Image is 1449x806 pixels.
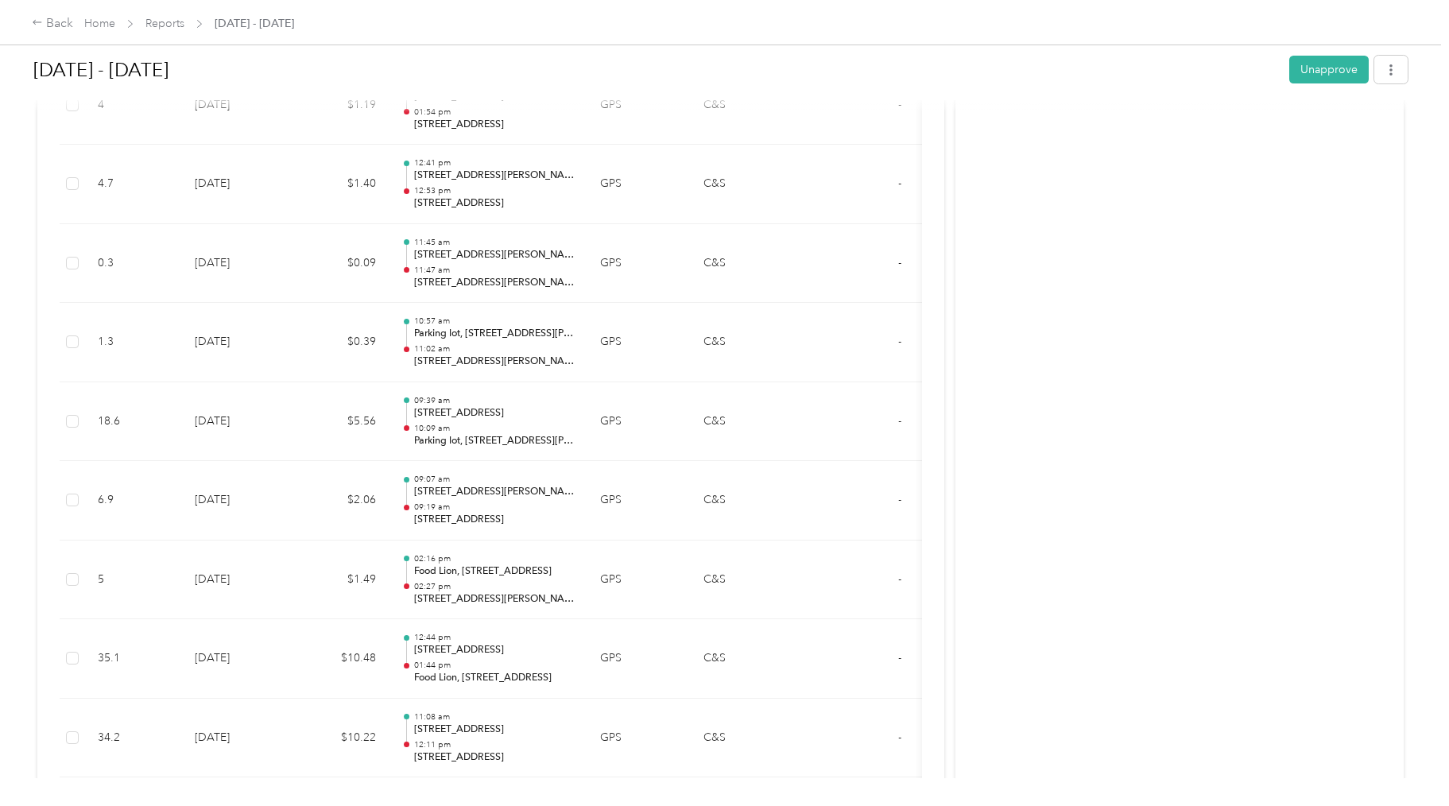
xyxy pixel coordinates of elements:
td: GPS [587,224,691,304]
td: C&S [691,619,810,699]
td: [DATE] [182,541,293,620]
span: [DATE] - [DATE] [215,15,294,32]
td: GPS [587,145,691,224]
p: 12:53 pm [414,185,575,196]
p: [STREET_ADDRESS] [414,406,575,420]
td: C&S [691,541,810,620]
p: 02:16 pm [414,553,575,564]
span: - [898,176,901,190]
span: - [898,335,901,348]
p: [STREET_ADDRESS] [414,118,575,132]
td: 1.3 [85,303,182,382]
span: - [898,256,901,269]
div: Back [32,14,73,33]
p: [STREET_ADDRESS][PERSON_NAME] [414,485,575,499]
span: - [898,414,901,428]
h1: Sep 1 - 30, 2025 [33,51,1278,89]
td: 6.9 [85,461,182,541]
a: Home [84,17,115,30]
p: 10:09 am [414,423,575,434]
p: [STREET_ADDRESS] [414,643,575,657]
td: GPS [587,303,691,382]
td: $10.48 [293,619,389,699]
td: GPS [587,461,691,541]
td: $5.56 [293,382,389,462]
td: [DATE] [182,699,293,778]
p: 09:07 am [414,474,575,485]
td: GPS [587,382,691,462]
td: [DATE] [182,145,293,224]
p: 11:45 am [414,237,575,248]
p: Food Lion, [STREET_ADDRESS] [414,564,575,579]
p: Food Lion, [STREET_ADDRESS] [414,671,575,685]
p: 12:44 pm [414,632,575,643]
td: [DATE] [182,619,293,699]
td: 4.7 [85,145,182,224]
td: GPS [587,699,691,778]
button: Unapprove [1289,56,1369,83]
p: 11:47 am [414,265,575,276]
td: C&S [691,303,810,382]
p: 01:44 pm [414,660,575,671]
p: 11:02 am [414,343,575,355]
iframe: Everlance-gr Chat Button Frame [1360,717,1449,806]
td: [DATE] [182,461,293,541]
p: 12:41 pm [414,157,575,169]
p: 10:57 am [414,316,575,327]
p: [STREET_ADDRESS][PERSON_NAME] [414,169,575,183]
p: [STREET_ADDRESS][PERSON_NAME] [414,276,575,290]
p: [STREET_ADDRESS] [414,513,575,527]
p: Parking lot, [STREET_ADDRESS][PERSON_NAME] [414,434,575,448]
span: - [898,572,901,586]
p: 12:11 pm [414,739,575,750]
td: 5 [85,541,182,620]
p: [STREET_ADDRESS] [414,723,575,737]
td: 0.3 [85,224,182,304]
td: $1.49 [293,541,389,620]
td: [DATE] [182,382,293,462]
td: GPS [587,619,691,699]
td: $0.09 [293,224,389,304]
td: C&S [691,699,810,778]
td: [DATE] [182,303,293,382]
td: $2.06 [293,461,389,541]
td: $1.40 [293,145,389,224]
span: - [898,651,901,665]
td: [DATE] [182,224,293,304]
td: 18.6 [85,382,182,462]
td: $0.39 [293,303,389,382]
a: Reports [145,17,184,30]
p: [STREET_ADDRESS] [414,196,575,211]
p: [STREET_ADDRESS][PERSON_NAME] [414,592,575,606]
span: - [898,730,901,744]
p: 02:27 pm [414,581,575,592]
p: [STREET_ADDRESS][PERSON_NAME] [414,355,575,369]
p: [STREET_ADDRESS][PERSON_NAME] [414,248,575,262]
td: GPS [587,541,691,620]
p: Parking lot, [STREET_ADDRESS][PERSON_NAME] [414,327,575,341]
td: C&S [691,461,810,541]
p: [STREET_ADDRESS] [414,750,575,765]
td: 34.2 [85,699,182,778]
span: - [898,493,901,506]
p: 09:39 am [414,395,575,406]
p: 09:19 am [414,502,575,513]
td: C&S [691,145,810,224]
td: 35.1 [85,619,182,699]
td: C&S [691,224,810,304]
td: C&S [691,382,810,462]
td: $10.22 [293,699,389,778]
p: 11:08 am [414,711,575,723]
